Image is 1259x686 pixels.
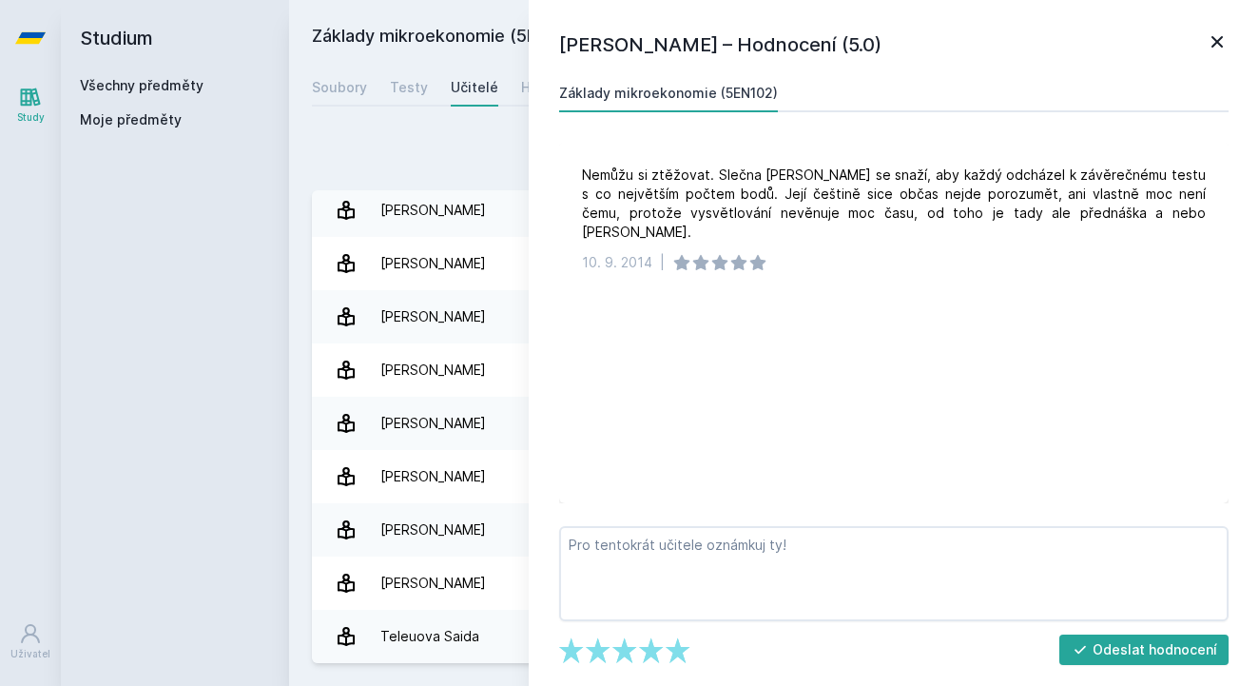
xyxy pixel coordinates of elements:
a: [PERSON_NAME] 1 hodnocení 4.0 [312,343,1236,397]
div: Uživatel [10,647,50,661]
div: 10. 9. 2014 [582,253,652,272]
a: Testy [390,69,428,107]
a: [PERSON_NAME] 2 hodnocení 5.0 [312,237,1236,290]
div: [PERSON_NAME] [380,404,486,442]
button: Odeslat hodnocení [1059,635,1230,665]
span: Moje předměty [80,110,182,129]
div: [PERSON_NAME] [380,245,486,283]
h2: Základy mikroekonomie (5EN102) [312,23,1023,53]
div: Hodnocení [521,78,591,97]
div: [PERSON_NAME] [380,191,486,229]
a: Study [4,76,57,134]
a: [PERSON_NAME] 4 hodnocení 4.3 [312,397,1236,450]
a: [PERSON_NAME] 4 hodnocení 4.0 [312,503,1236,557]
div: Nemůžu si ztěžovat. Slečna [PERSON_NAME] se snaží, aby každý odcházel k závěrečnému testu s co ne... [582,166,1206,242]
div: [PERSON_NAME] [380,298,486,336]
div: [PERSON_NAME] [380,564,486,602]
a: [PERSON_NAME] 1 hodnocení 4.0 [312,290,1236,343]
div: [PERSON_NAME] [380,351,486,389]
a: Všechny předměty [80,77,203,93]
div: [PERSON_NAME] [380,511,486,549]
div: [PERSON_NAME] [380,458,486,496]
a: Uživatel [4,613,57,671]
div: | [660,253,665,272]
div: Study [17,110,45,125]
div: Teleuova Saida [380,617,479,656]
a: [PERSON_NAME] 1 hodnocení 5.0 [312,450,1236,503]
a: Soubory [312,69,367,107]
a: Hodnocení [521,69,591,107]
a: [PERSON_NAME] 2 hodnocení 3.5 [312,184,1236,237]
a: [PERSON_NAME] 1 hodnocení 5.0 [312,557,1236,610]
a: Teleuova Saida 1 hodnocení 5.0 [312,610,1236,663]
a: Učitelé [451,69,498,107]
div: Učitelé [451,78,498,97]
div: Testy [390,78,428,97]
div: Soubory [312,78,367,97]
